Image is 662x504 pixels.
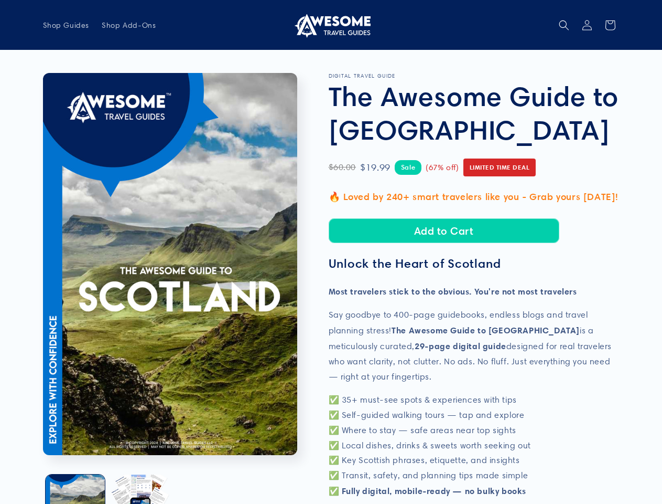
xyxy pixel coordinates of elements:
[95,14,162,36] a: Shop Add-Ons
[43,20,90,30] span: Shop Guides
[552,14,576,37] summary: Search
[329,188,620,205] p: 🔥 Loved by 240+ smart travelers like you - Grab yours [DATE]!
[392,325,580,335] strong: The Awesome Guide to [GEOGRAPHIC_DATA]
[415,341,506,351] strong: 29-page digital guide
[395,160,421,174] span: Sale
[426,161,459,175] span: (67% off)
[329,286,577,297] strong: Most travelers stick to the obvious. You're not most travelers
[329,73,620,79] p: DIGITAL TRAVEL GUIDE
[329,393,620,499] p: ✅ 35+ must-see spots & experiences with tips ✅ Self-guided walking tours — tap and explore ✅ Wher...
[288,8,374,41] a: Awesome Travel Guides
[360,159,390,176] span: $19.99
[329,160,356,175] span: $60.00
[329,256,620,271] h3: Unlock the Heart of Scotland
[329,218,559,243] button: Add to Cart
[102,20,156,30] span: Shop Add-Ons
[37,14,96,36] a: Shop Guides
[463,159,536,176] span: Limited Time Deal
[329,79,620,146] h1: The Awesome Guide to [GEOGRAPHIC_DATA]
[329,486,527,496] strong: ✅ Fully digital, mobile-ready — no bulky books
[292,13,371,38] img: Awesome Travel Guides
[329,308,620,384] p: Say goodbye to 400-page guidebooks, endless blogs and travel planning stress! is a meticulously c...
